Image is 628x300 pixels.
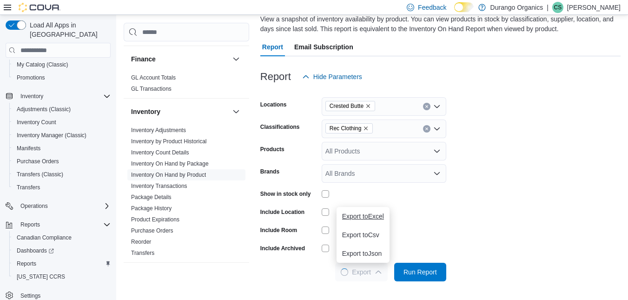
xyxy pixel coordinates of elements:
span: Transfers (Classic) [17,171,63,178]
a: Transfers [13,182,44,193]
a: Canadian Compliance [13,232,75,243]
h3: Report [260,71,291,82]
button: Clear input [423,103,430,110]
span: Transfers (Classic) [13,169,111,180]
span: Canadian Compliance [17,234,72,241]
a: GL Transactions [131,86,172,92]
button: Open list of options [433,170,441,177]
a: My Catalog (Classic) [13,59,72,70]
button: Reports [17,219,44,230]
span: Transfers [17,184,40,191]
label: Include Archived [260,245,305,252]
button: Run Report [394,263,446,281]
span: Inventory Count [17,119,56,126]
span: Inventory Manager (Classic) [13,130,111,141]
a: GL Account Totals [131,74,176,81]
button: Export toExcel [337,207,390,226]
span: Export [341,263,382,281]
button: Operations [17,200,52,212]
span: [US_STATE] CCRS [17,273,65,280]
span: Dashboards [17,247,54,254]
a: Purchase Orders [131,227,173,234]
span: Run Report [403,267,437,277]
a: Inventory Count Details [131,149,189,156]
a: Inventory Transactions [131,183,187,189]
a: Reorder [131,239,151,245]
a: Transfers [131,250,154,256]
button: Open list of options [433,147,441,155]
label: Products [260,146,284,153]
span: My Catalog (Classic) [17,61,68,68]
span: Dashboards [13,245,111,256]
span: My Catalog (Classic) [13,59,111,70]
span: Feedback [418,3,446,12]
span: Product Expirations [131,216,179,223]
span: Transfers [13,182,111,193]
span: Loading [339,267,350,278]
span: Inventory [20,93,43,100]
span: Export to Csv [342,231,384,239]
span: Rec Clothing [330,124,362,133]
button: Manifests [9,142,114,155]
span: CS [554,2,562,13]
a: Promotions [13,72,49,83]
a: Adjustments (Classic) [13,104,74,115]
span: Report [262,38,283,56]
label: Include Location [260,208,304,216]
span: GL Transactions [131,85,172,93]
button: Export toCsv [337,226,390,244]
span: Inventory Adjustments [131,127,186,134]
a: Package History [131,205,172,212]
button: [US_STATE] CCRS [9,270,114,283]
button: Remove Rec Clothing from selection in this group [363,126,369,131]
button: Inventory [131,107,229,116]
span: Manifests [13,143,111,154]
span: Inventory Manager (Classic) [17,132,86,139]
button: Remove Crested Butte from selection in this group [365,103,371,109]
span: Canadian Compliance [13,232,111,243]
button: Canadian Compliance [9,231,114,244]
span: Transfers [131,249,154,257]
button: Reports [9,257,114,270]
button: Inventory Manager (Classic) [9,129,114,142]
span: Operations [20,202,48,210]
a: [US_STATE] CCRS [13,271,69,282]
span: Email Subscription [294,38,353,56]
span: Crested Butte [330,101,364,111]
a: Reports [13,258,40,269]
span: Promotions [17,74,45,81]
label: Locations [260,101,287,108]
span: Purchase Orders [17,158,59,165]
span: Operations [17,200,111,212]
label: Include Room [260,227,297,234]
a: Package Details [131,194,172,200]
button: Purchase Orders [9,155,114,168]
span: Inventory by Product Historical [131,138,207,145]
a: Transfers (Classic) [13,169,67,180]
button: My Catalog (Classic) [9,58,114,71]
h3: Inventory [131,107,160,116]
button: Finance [231,53,242,65]
a: Inventory On Hand by Package [131,160,209,167]
span: Settings [20,292,40,300]
label: Brands [260,168,279,175]
span: Dark Mode [454,12,455,13]
span: Crested Butte [325,101,375,111]
span: Rec Clothing [325,123,373,133]
span: Promotions [13,72,111,83]
span: Washington CCRS [13,271,111,282]
span: Inventory Count [13,117,111,128]
button: Inventory Count [9,116,114,129]
span: Inventory Transactions [131,182,187,190]
a: Inventory Manager (Classic) [13,130,90,141]
span: Reports [17,260,36,267]
button: Promotions [9,71,114,84]
div: Inventory [124,125,249,262]
button: Adjustments (Classic) [9,103,114,116]
label: Classifications [260,123,300,131]
button: Transfers [9,181,114,194]
button: LoadingExport [335,263,387,281]
span: Manifests [17,145,40,152]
